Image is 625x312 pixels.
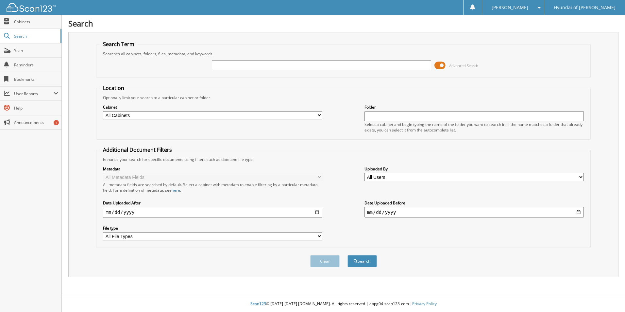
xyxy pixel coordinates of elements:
legend: Search Term [100,41,138,48]
label: Metadata [103,166,322,172]
span: [PERSON_NAME] [492,6,528,9]
a: Privacy Policy [412,301,437,306]
div: Select a cabinet and begin typing the name of the folder you want to search in. If the name match... [364,122,584,133]
span: Help [14,105,58,111]
span: Advanced Search [449,63,478,68]
div: Searches all cabinets, folders, files, metadata, and keywords [100,51,587,57]
label: Date Uploaded After [103,200,322,206]
a: here [172,187,180,193]
span: Hyundai of [PERSON_NAME] [554,6,616,9]
h1: Search [68,18,618,29]
span: Announcements [14,120,58,125]
span: Scan123 [250,301,266,306]
label: Uploaded By [364,166,584,172]
span: Bookmarks [14,77,58,82]
div: Optionally limit your search to a particular cabinet or folder [100,95,587,100]
span: Search [14,33,57,39]
span: User Reports [14,91,54,96]
button: Clear [310,255,340,267]
input: end [364,207,584,217]
img: scan123-logo-white.svg [7,3,56,12]
div: 1 [54,120,59,125]
legend: Additional Document Filters [100,146,175,153]
div: All metadata fields are searched by default. Select a cabinet with metadata to enable filtering b... [103,182,322,193]
legend: Location [100,84,127,92]
label: Date Uploaded Before [364,200,584,206]
label: Folder [364,104,584,110]
label: Cabinet [103,104,322,110]
button: Search [347,255,377,267]
span: Scan [14,48,58,53]
div: © [DATE]-[DATE] [DOMAIN_NAME]. All rights reserved | appg04-scan123-com | [62,296,625,312]
span: Reminders [14,62,58,68]
span: Cabinets [14,19,58,25]
label: File type [103,225,322,231]
div: Enhance your search for specific documents using filters such as date and file type. [100,157,587,162]
input: start [103,207,322,217]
